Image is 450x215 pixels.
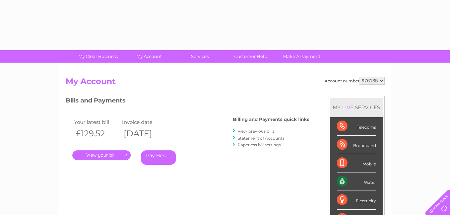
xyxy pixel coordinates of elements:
h3: Bills and Payments [66,96,309,107]
a: Make A Payment [274,50,329,63]
a: Pay Here [141,150,176,165]
td: Your latest bill [72,118,121,127]
h2: My Account [66,77,385,89]
div: Broadband [337,136,376,154]
a: View previous bills [238,129,274,134]
div: MY SERVICES [330,98,383,117]
a: Services [172,50,228,63]
a: My Account [121,50,177,63]
a: My Clear Business [70,50,126,63]
a: . [72,150,131,160]
div: Account number [325,77,385,85]
th: £129.52 [72,127,121,140]
div: LIVE [341,104,355,111]
td: Invoice date [120,118,169,127]
div: Telecoms [337,117,376,136]
div: Water [337,172,376,191]
a: Paperless bill settings [238,142,281,147]
a: Statement of Accounts [238,136,284,141]
div: Mobile [337,154,376,172]
h4: Billing and Payments quick links [233,117,309,122]
a: Customer Help [223,50,278,63]
th: [DATE] [120,127,169,140]
div: Electricity [337,191,376,209]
